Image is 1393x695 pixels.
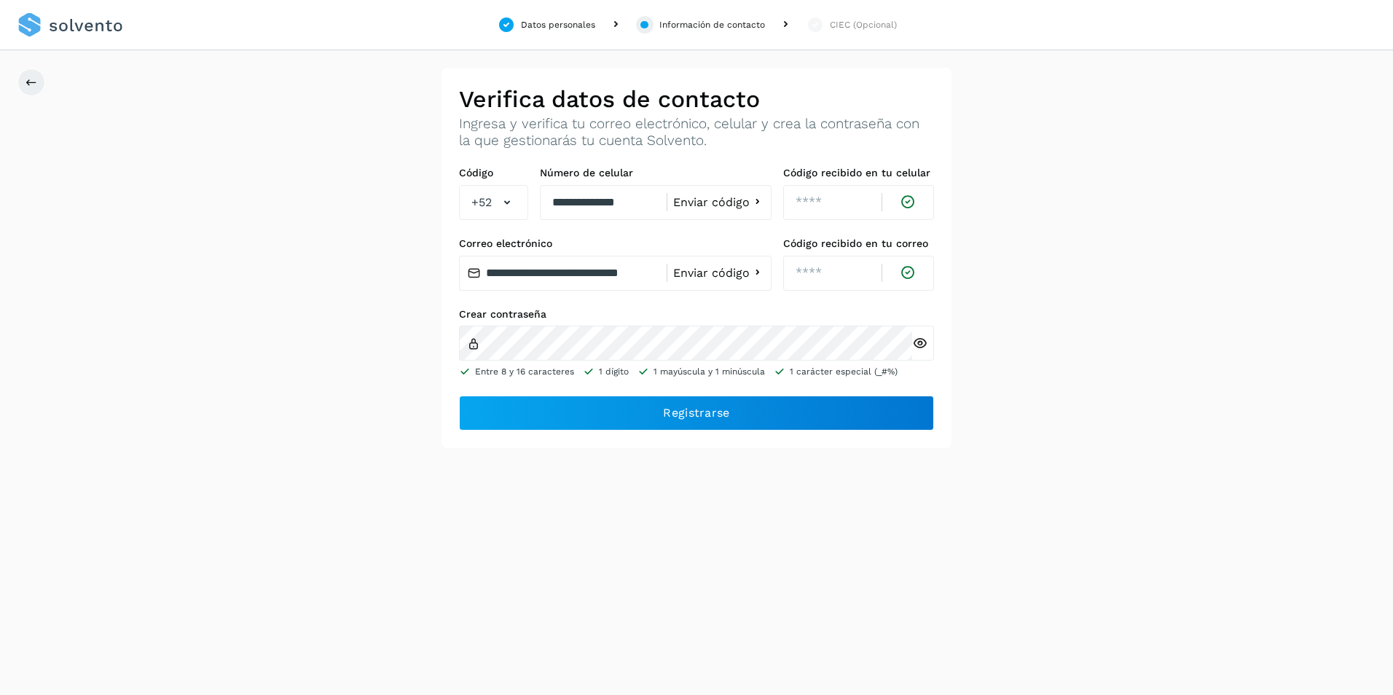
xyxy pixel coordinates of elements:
span: +52 [471,194,492,211]
li: 1 mayúscula y 1 minúscula [637,365,765,378]
div: Información de contacto [659,18,765,31]
p: Ingresa y verifica tu correo electrónico, celular y crea la contraseña con la que gestionarás tu ... [459,116,934,149]
label: Crear contraseña [459,308,934,321]
label: Correo electrónico [459,237,772,250]
div: Datos personales [521,18,595,31]
div: CIEC (Opcional) [830,18,897,31]
h2: Verifica datos de contacto [459,85,934,113]
label: Código recibido en tu celular [783,167,934,179]
label: Número de celular [540,167,772,179]
li: 1 carácter especial (_#%) [774,365,898,378]
span: Enviar código [673,267,750,279]
li: Entre 8 y 16 caracteres [459,365,574,378]
span: Registrarse [663,405,729,421]
label: Código [459,167,528,179]
button: Registrarse [459,396,934,431]
button: Enviar código [673,265,765,280]
li: 1 dígito [583,365,629,378]
span: Enviar código [673,197,750,208]
label: Código recibido en tu correo [783,237,934,250]
button: Enviar código [673,195,765,210]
